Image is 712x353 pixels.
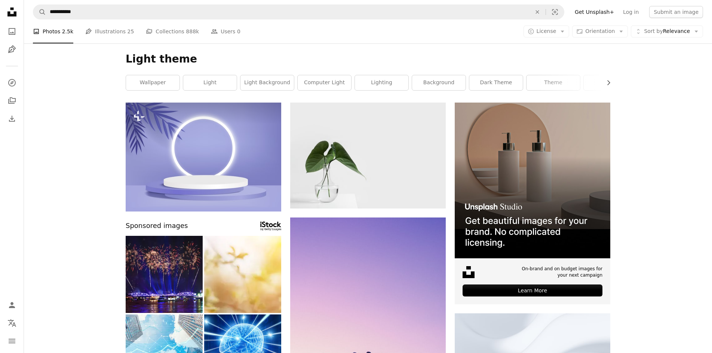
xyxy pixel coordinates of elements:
span: Relevance [644,28,690,35]
a: green leafed plant on clear glass vase filled with water [290,152,446,159]
a: Explore [4,75,19,90]
a: Ferris wheel [290,331,446,337]
button: Orientation [572,25,628,37]
button: Menu [4,334,19,349]
a: Illustrations [4,42,19,57]
a: light background [240,75,294,90]
button: Clear [529,5,546,19]
a: Collections [4,93,19,108]
span: Orientation [585,28,615,34]
button: Search Unsplash [33,5,46,19]
button: Sort byRelevance [631,25,703,37]
a: lighting [355,75,408,90]
span: 25 [128,27,134,36]
img: file-1631678316303-ed18b8b5cb9cimage [463,266,475,278]
a: computer light [298,75,351,90]
span: On-brand and on budget images for your next campaign [516,266,602,279]
a: design [584,75,637,90]
span: 888k [186,27,199,36]
a: theme [527,75,580,90]
a: On-brand and on budget images for your next campaignLearn More [455,103,610,304]
a: dark theme [469,75,523,90]
a: Photos [4,24,19,39]
a: light [183,75,237,90]
img: green leafed plant on clear glass vase filled with water [290,103,446,209]
a: Log in / Sign up [4,298,19,313]
a: Get Unsplash+ [570,6,619,18]
form: Find visuals sitewide [33,4,564,19]
span: License [537,28,556,34]
img: file-1715714113747-b8b0561c490eimage [455,103,610,258]
a: Collections 888k [146,19,199,43]
div: Learn More [463,284,602,296]
a: Home — Unsplash [4,4,19,21]
button: License [524,25,570,37]
a: background [412,75,466,90]
h1: Light theme [126,52,610,66]
button: Submit an image [649,6,703,18]
a: Illustrations 25 [85,19,134,43]
a: Users 0 [211,19,240,43]
button: Language [4,316,19,331]
span: Sponsored images [126,220,188,231]
a: Podium in abstract purple composition, 3d render, 3d illustration, Background mockup 3d purple wi... [126,153,281,160]
img: Podium in abstract purple composition, 3d render, 3d illustration, Background mockup 3d purple wi... [126,103,281,212]
img: Soft Summer Light Shining On Buds Bloom On Branches In Spring. Panoramic View Of Young Spring Unb... [204,236,281,313]
span: 0 [237,27,240,36]
a: Log in [619,6,643,18]
a: Download History [4,111,19,126]
button: Visual search [546,5,564,19]
span: Sort by [644,28,663,34]
a: wallpaper [126,75,179,90]
img: firework show over the old steel bride ,Phra Phuttha Yodfa Bridge at Bangkok, Thailand Theme Viji... [126,236,203,313]
button: scroll list to the right [602,75,610,90]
